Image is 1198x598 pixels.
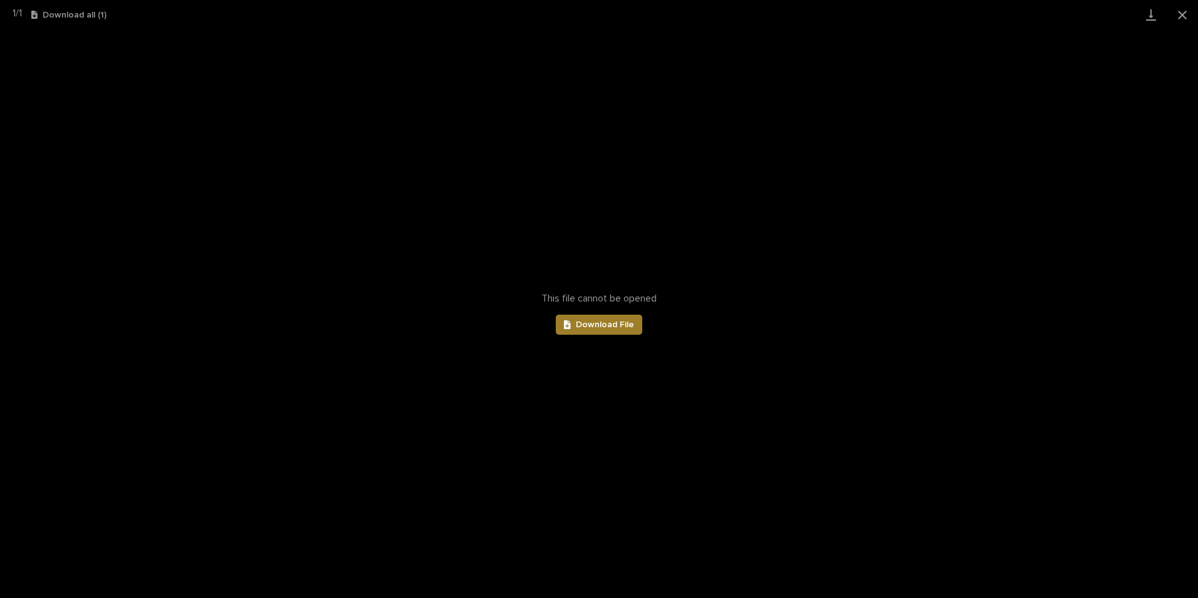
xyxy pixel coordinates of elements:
a: Download File [556,315,642,335]
span: 1 [19,8,22,18]
span: This file cannot be opened [541,293,657,305]
span: Download File [576,320,634,329]
span: 1 [13,8,16,18]
button: Download all (1) [31,11,107,19]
